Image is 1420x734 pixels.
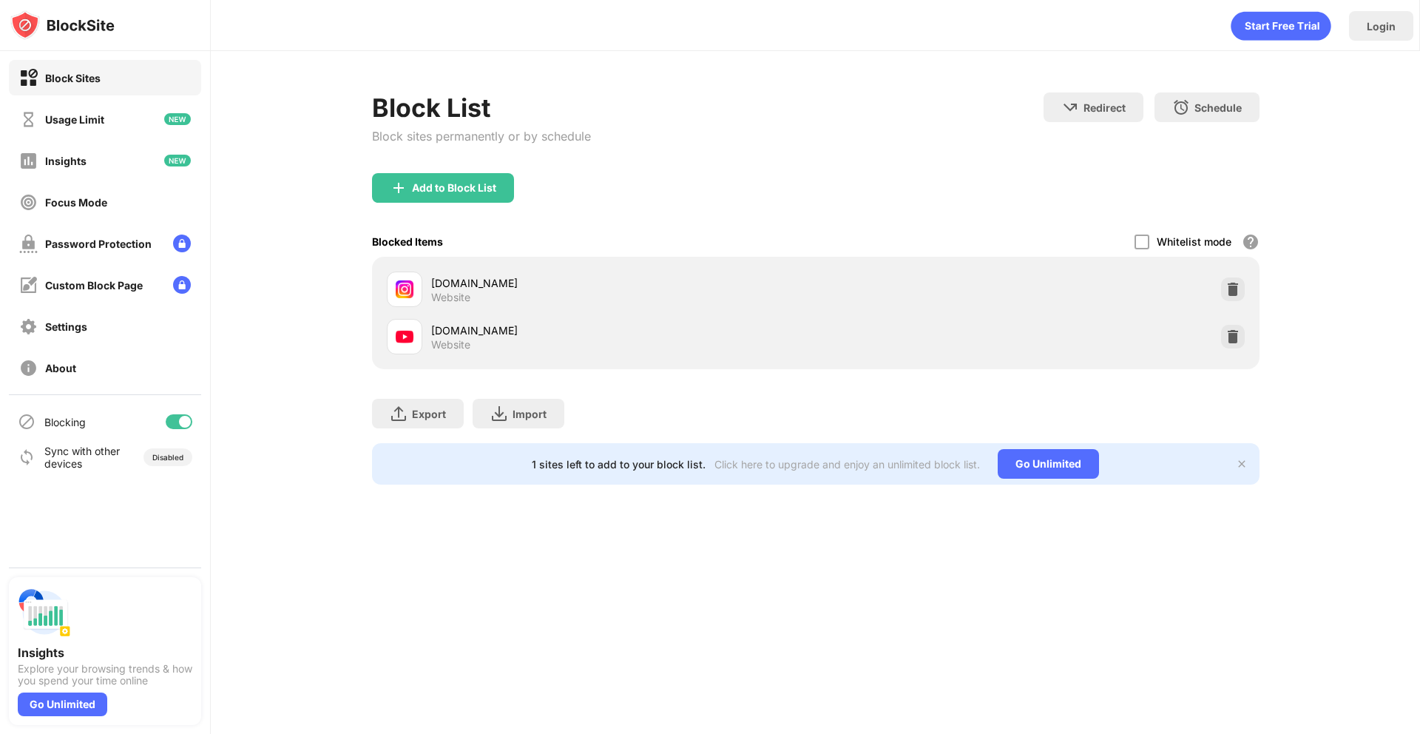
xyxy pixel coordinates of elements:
div: Custom Block Page [45,279,143,292]
img: about-off.svg [19,359,38,377]
img: password-protection-off.svg [19,235,38,253]
div: [DOMAIN_NAME] [431,323,816,338]
div: Website [431,291,470,304]
div: animation [1231,11,1331,41]
div: Schedule [1194,101,1242,114]
img: time-usage-off.svg [19,110,38,129]
div: Disabled [152,453,183,462]
img: new-icon.svg [164,113,191,125]
div: 1 sites left to add to your block list. [532,458,706,471]
div: Redirect [1083,101,1126,114]
img: block-on.svg [19,69,38,87]
div: Insights [45,155,87,167]
div: Block Sites [45,72,101,84]
div: Blocking [44,416,86,428]
div: Import [513,408,547,420]
div: Click here to upgrade and enjoy an unlimited block list. [714,458,980,471]
img: lock-menu.svg [173,276,191,294]
div: Settings [45,320,87,333]
div: Password Protection [45,238,152,250]
div: Go Unlimited [998,449,1099,479]
img: customize-block-page-off.svg [19,276,38,294]
img: sync-icon.svg [18,448,35,466]
img: push-insights.svg [18,586,71,639]
div: Block sites permanently or by schedule [372,129,591,144]
img: logo-blocksite.svg [10,10,115,40]
div: Login [1367,20,1396,33]
img: x-button.svg [1236,458,1248,470]
div: Insights [18,645,192,660]
div: Block List [372,92,591,123]
img: lock-menu.svg [173,235,191,252]
div: Usage Limit [45,113,104,126]
div: Website [431,338,470,351]
div: Sync with other devices [44,445,121,470]
img: focus-off.svg [19,193,38,212]
img: favicons [396,280,413,298]
img: blocking-icon.svg [18,413,35,431]
div: About [45,362,76,374]
img: insights-off.svg [19,152,38,170]
div: Export [412,408,446,420]
div: Blocked Items [372,235,443,248]
div: Whitelist mode [1157,235,1231,248]
div: Explore your browsing trends & how you spend your time online [18,663,192,687]
img: new-icon.svg [164,155,191,166]
div: Go Unlimited [18,693,107,716]
div: Focus Mode [45,196,107,209]
div: Add to Block List [412,182,496,194]
div: [DOMAIN_NAME] [431,275,816,291]
img: settings-off.svg [19,317,38,336]
img: favicons [396,328,413,346]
